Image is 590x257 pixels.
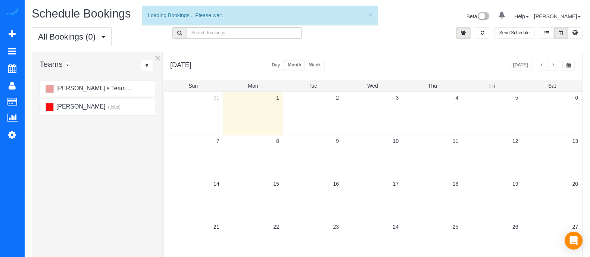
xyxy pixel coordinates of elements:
span: Sun [188,83,198,89]
span: Mon [248,83,258,89]
a: 8 [272,135,283,147]
button: × [155,53,160,63]
a: 25 [449,221,462,232]
a: 13 [568,135,582,147]
a: 15 [269,178,283,189]
h2: [DATE] [170,60,191,69]
a: 22 [269,221,283,232]
small: ( jobs) [107,104,121,110]
button: All Bookings (0) [32,27,112,46]
a: 18 [449,178,462,189]
span: Fri [489,83,495,89]
a: 17 [389,178,402,189]
a: Help [514,13,529,19]
button: Month [284,60,305,70]
a: [PERSON_NAME] [534,13,581,19]
i: Sort Teams [146,63,148,68]
span: [PERSON_NAME] [55,103,105,110]
a: 10 [389,135,402,147]
span: Schedule Bookings [32,7,131,20]
div: Loading Bookings... Please wait. [148,12,372,19]
a: 23 [329,221,343,232]
span: Tue [308,83,317,89]
a: 21 [210,221,223,232]
a: 2 [332,92,343,103]
div: Open Intercom Messenger [565,232,583,250]
a: 6 [571,92,582,103]
a: 14 [210,178,223,189]
a: 24 [389,221,402,232]
button: Send Schedule [494,27,534,39]
a: 31 [210,92,223,103]
span: Wed [367,83,378,89]
a: 4 [452,92,462,103]
a: 1 [272,92,283,103]
span: All Bookings (0) [38,32,99,41]
div: ... [141,60,153,71]
span: Teams [40,60,63,68]
button: Week [305,60,325,70]
a: 27 [568,221,582,232]
a: 7 [213,135,223,147]
img: New interface [477,12,489,22]
a: 16 [329,178,343,189]
button: × [368,11,372,19]
input: Search Bookings.. [187,27,302,39]
a: 11 [449,135,462,147]
a: 9 [332,135,343,147]
a: 12 [509,135,522,147]
span: [PERSON_NAME]'s Team [55,85,125,91]
a: Beta [466,13,490,19]
a: 26 [509,221,522,232]
button: [DATE] [509,60,532,70]
small: ( jobs) [127,86,141,91]
button: Day [268,60,284,70]
a: 20 [568,178,582,189]
a: 3 [392,92,402,103]
span: Thu [428,83,437,89]
a: 5 [512,92,522,103]
span: Sat [548,83,556,89]
a: 19 [509,178,522,189]
img: Automaid Logo [4,7,19,18]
